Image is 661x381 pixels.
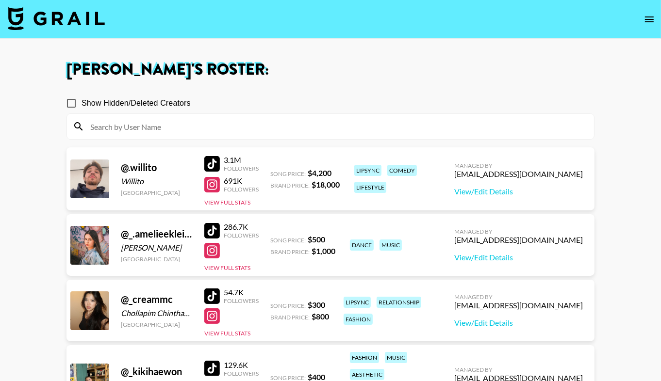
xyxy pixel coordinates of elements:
[121,293,193,305] div: @ _creammc
[270,302,306,309] span: Song Price:
[454,235,583,245] div: [EMAIL_ADDRESS][DOMAIN_NAME]
[82,97,191,109] span: Show Hidden/Deleted Creators
[270,170,306,177] span: Song Price:
[380,239,402,251] div: music
[385,352,407,363] div: music
[224,360,259,370] div: 129.6K
[344,297,371,308] div: lipsync
[224,232,259,239] div: Followers
[454,253,583,262] a: View/Edit Details
[312,180,340,189] strong: $ 18,000
[350,352,379,363] div: fashion
[312,312,329,321] strong: $ 800
[354,182,386,193] div: lifestyle
[66,62,595,78] h1: [PERSON_NAME] 's Roster:
[270,182,310,189] span: Brand Price:
[270,314,310,321] span: Brand Price:
[454,318,583,328] a: View/Edit Details
[387,165,417,176] div: comedy
[454,366,583,373] div: Managed By
[224,222,259,232] div: 286.7K
[121,228,193,240] div: @ _.amelieeklein._
[224,287,259,297] div: 54.7K
[308,300,325,309] strong: $ 300
[224,297,259,304] div: Followers
[8,7,105,30] img: Grail Talent
[454,187,583,196] a: View/Edit Details
[121,161,193,174] div: @ .willito
[454,301,583,310] div: [EMAIL_ADDRESS][DOMAIN_NAME]
[121,365,193,378] div: @ _kikihaewon
[224,165,259,172] div: Followers
[224,176,259,186] div: 691K
[377,297,421,308] div: relationship
[84,119,588,134] input: Search by User Name
[454,169,583,179] div: [EMAIL_ADDRESS][DOMAIN_NAME]
[354,165,381,176] div: lipsync
[121,176,193,186] div: Willito
[350,239,374,251] div: dance
[121,321,193,328] div: [GEOGRAPHIC_DATA]
[224,186,259,193] div: Followers
[270,248,310,255] span: Brand Price:
[454,162,583,169] div: Managed By
[454,293,583,301] div: Managed By
[121,308,193,318] div: Chollapim Chinthammit
[270,237,306,244] span: Song Price:
[308,168,331,177] strong: $ 4,200
[121,189,193,196] div: [GEOGRAPHIC_DATA]
[204,199,250,206] button: View Full Stats
[312,246,335,255] strong: $ 1,000
[121,243,193,253] div: [PERSON_NAME]
[454,228,583,235] div: Managed By
[204,264,250,271] button: View Full Stats
[121,255,193,263] div: [GEOGRAPHIC_DATA]
[224,370,259,377] div: Followers
[224,155,259,165] div: 3.1M
[640,10,659,29] button: open drawer
[204,330,250,337] button: View Full Stats
[344,314,373,325] div: fashion
[308,235,325,244] strong: $ 500
[350,369,384,380] div: aesthetic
